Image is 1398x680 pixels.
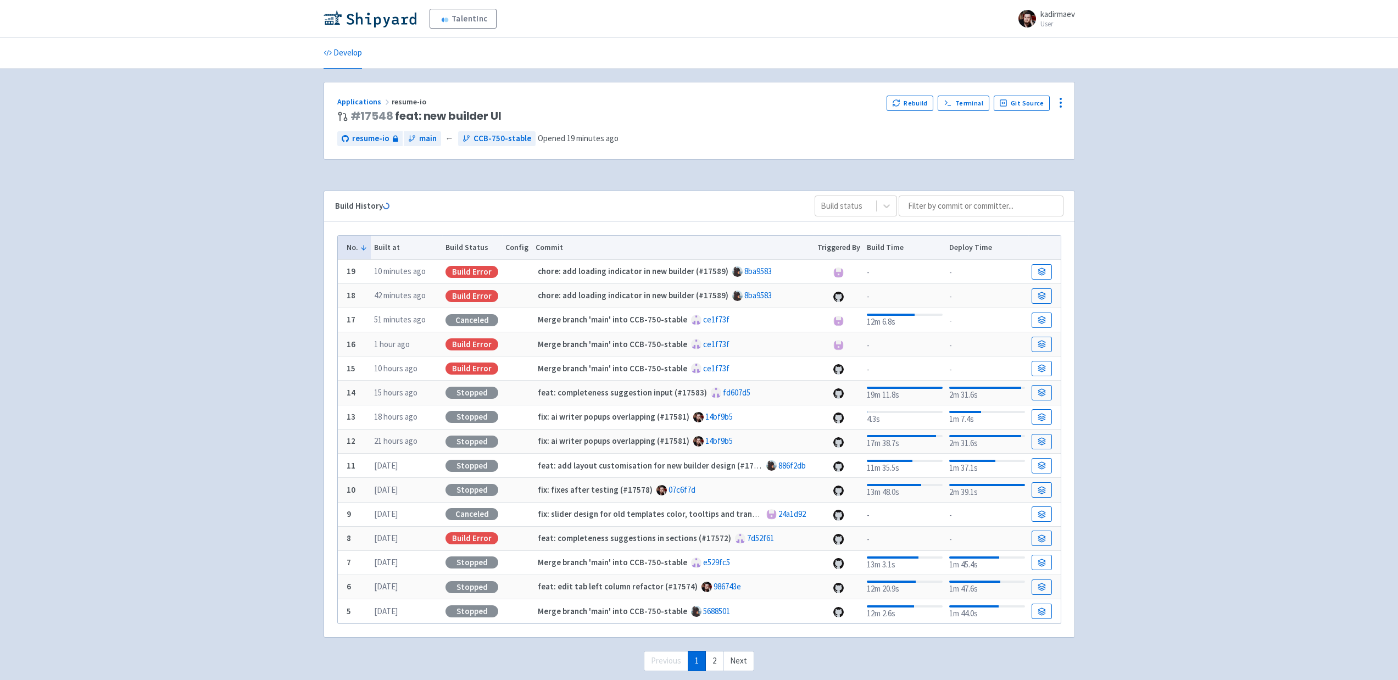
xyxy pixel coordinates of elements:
time: 10 hours ago [374,363,417,374]
strong: fix: fixes after testing (#17578) [538,484,653,495]
div: - [867,361,942,376]
div: - [867,337,942,352]
th: Triggered By [814,236,864,260]
span: main [419,132,437,145]
a: Applications [337,97,392,107]
a: 8ba9583 [744,290,772,300]
a: Build Details [1032,604,1051,619]
div: Build Error [445,363,498,375]
time: 51 minutes ago [374,314,426,325]
div: Build Error [445,266,498,278]
a: Build Details [1032,506,1051,522]
div: Build Error [445,532,498,544]
div: Stopped [445,605,498,617]
div: 17m 38.7s [867,433,942,450]
div: 19m 11.8s [867,384,942,402]
time: [DATE] [374,557,398,567]
a: ce1f73f [703,339,729,349]
div: - [949,264,1024,279]
button: Rebuild [887,96,934,111]
strong: feat: completeness suggestions in sections (#17572) [538,533,731,543]
a: CCB-750-stable [458,131,536,146]
img: Shipyard logo [324,10,416,27]
div: - [949,337,1024,352]
time: 15 hours ago [374,387,417,398]
a: 986743e [714,581,741,592]
time: 18 hours ago [374,411,417,422]
div: 1m 45.4s [949,554,1024,571]
b: 18 [347,290,355,300]
a: kadirmaev User [1012,10,1075,27]
div: 13m 48.0s [867,482,942,499]
b: 12 [347,436,355,446]
a: e529fc5 [703,557,730,567]
div: 12m 2.6s [867,603,942,620]
a: Build Details [1032,579,1051,595]
div: 4.3s [867,409,942,426]
a: resume-io [337,131,403,146]
div: - [949,531,1024,546]
a: 7d52f61 [747,533,774,543]
b: 5 [347,606,351,616]
a: ce1f73f [703,363,729,374]
div: Canceled [445,314,498,326]
a: Build Details [1032,531,1051,546]
a: Build Details [1032,337,1051,352]
strong: Merge branch 'main' into CCB-750-stable [538,314,687,325]
a: ce1f73f [703,314,729,325]
strong: Merge branch 'main' into CCB-750-stable [538,339,687,349]
div: 2m 39.1s [949,482,1024,499]
th: Commit [532,236,814,260]
b: 13 [347,411,355,422]
a: Build Details [1032,264,1051,280]
b: 10 [347,484,355,495]
span: feat: new builder UI [350,110,502,122]
div: - [867,531,942,546]
a: Build Details [1032,482,1051,498]
div: 13m 3.1s [867,554,942,571]
a: Build Details [1032,288,1051,304]
b: 17 [347,314,355,325]
time: 1 hour ago [374,339,410,349]
a: 24a1d92 [778,509,806,519]
strong: fix: ai writer popups overlapping (#17581) [538,436,689,446]
a: 14bf9b5 [705,436,733,446]
div: Build Error [445,290,498,302]
div: Stopped [445,581,498,593]
b: 11 [347,460,355,471]
a: Next [723,651,754,671]
a: 5688501 [703,606,730,616]
strong: feat: edit tab left column refactor (#17574) [538,581,698,592]
b: 7 [347,557,351,567]
div: Stopped [445,436,498,448]
a: Git Source [994,96,1050,111]
div: 12m 20.9s [867,578,942,595]
span: kadirmaev [1040,9,1075,19]
span: CCB-750-stable [474,132,531,145]
b: 19 [347,266,355,276]
th: Deploy Time [946,236,1028,260]
button: No. [347,242,367,253]
div: - [949,288,1024,303]
div: - [949,313,1024,327]
strong: feat: completeness suggestion input (#17583) [538,387,707,398]
div: Canceled [445,508,498,520]
strong: fix: slider design for old templates color, tooltips and translations (#17577) [538,509,816,519]
strong: chore: add loading indicator in new builder (#17589) [538,266,728,276]
a: 886f2db [778,460,806,471]
a: Build Details [1032,434,1051,449]
a: Build Details [1032,409,1051,425]
a: 8ba9583 [744,266,772,276]
div: 12m 6.8s [867,311,942,328]
div: 2m 31.6s [949,433,1024,450]
div: - [949,507,1024,522]
div: - [949,361,1024,376]
th: Build Time [864,236,946,260]
time: [DATE] [374,484,398,495]
strong: chore: add loading indicator in new builder (#17589) [538,290,728,300]
time: 21 hours ago [374,436,417,446]
a: TalentInc [430,9,497,29]
div: - [867,264,942,279]
b: 16 [347,339,355,349]
div: 2m 31.6s [949,384,1024,402]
